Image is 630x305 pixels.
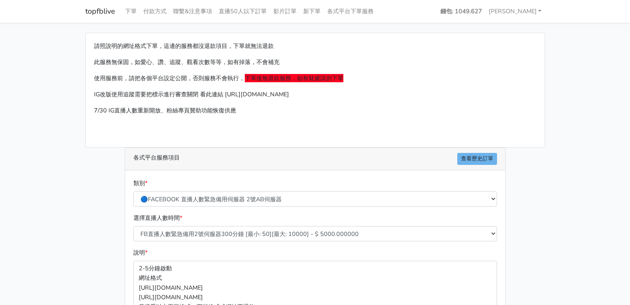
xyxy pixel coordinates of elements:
[215,3,270,19] a: 直播50人以下訂單
[94,57,536,67] p: 此服務無保固，如愛心、讚、追蹤、觀看次數等等，如有掉落，不會補充
[300,3,324,19] a: 新下單
[94,74,536,83] p: 使用服務前，請把各個平台設定公開，否則服務不會執行，
[133,248,147,257] label: 說明
[94,90,536,99] p: IG改版使用追蹤需要把標示進行審查關閉 看此連結 [URL][DOMAIN_NAME]
[457,153,497,165] a: 查看歷史訂單
[270,3,300,19] a: 影片訂單
[245,74,343,82] span: 下單後無退款服務，如有疑慮請勿下單
[133,179,147,188] label: 類別
[133,213,182,223] label: 選擇直播人數時間
[440,7,482,15] strong: 錢包: 1049.627
[122,3,140,19] a: 下單
[94,106,536,115] p: 7/30 IG直播人數重新開放、粉絲專頁贊助功能恢復供應
[324,3,377,19] a: 各式平台下單服務
[125,148,505,170] div: 各式平台服務項目
[85,3,115,19] a: topfblive
[140,3,170,19] a: 付款方式
[94,41,536,51] p: 請照說明的網址格式下單，這邊的服務都沒退款項目，下單就無法退款
[170,3,215,19] a: 聯繫&注意事項
[437,3,485,19] a: 錢包: 1049.627
[485,3,545,19] a: [PERSON_NAME]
